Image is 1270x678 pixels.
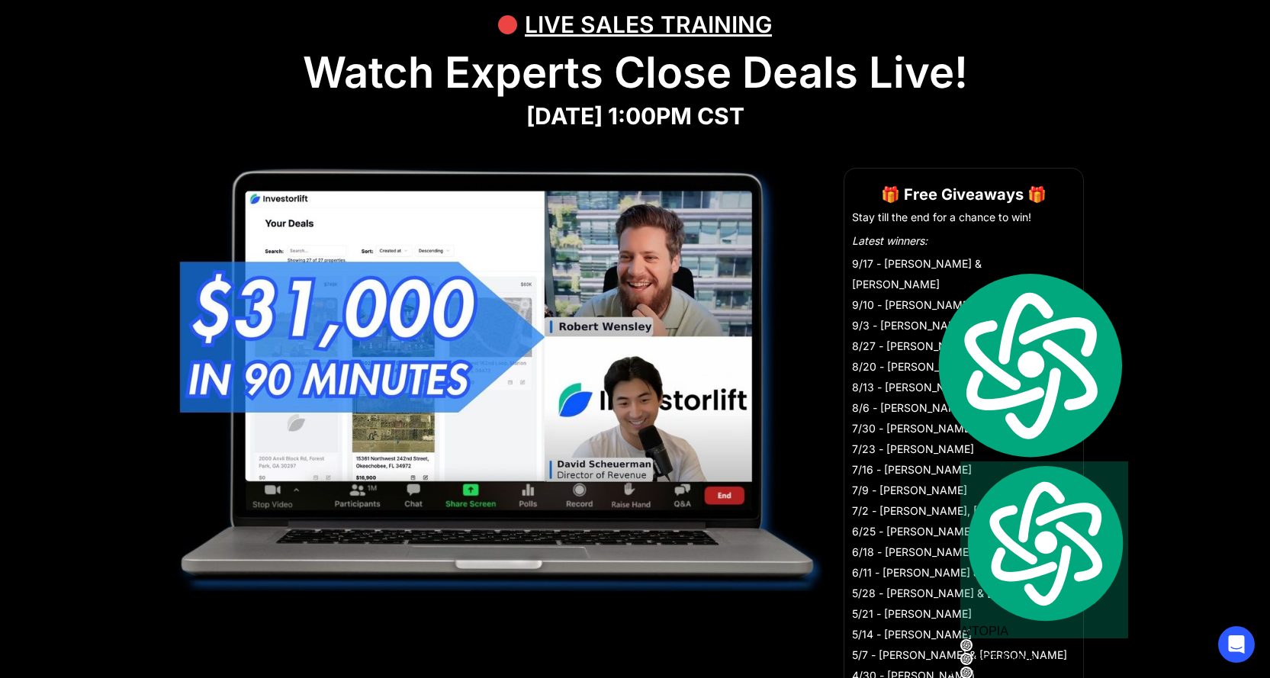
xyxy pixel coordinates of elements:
[852,234,928,247] em: Latest winners:
[852,210,1075,225] li: Stay till the end for a chance to win!
[881,185,1047,204] strong: 🎁 Free Giveaways 🎁
[525,2,772,47] div: LIVE SALES TRAINING
[960,461,1128,625] img: logo.svg
[1218,626,1255,663] div: Open Intercom Messenger
[960,638,1128,652] div: GPT-4o Mini
[960,652,1128,666] div: GPT-5 Mini
[960,461,1128,638] div: AITOPIA
[960,639,973,651] img: gpt-black.svg
[930,268,1128,461] img: logo.svg
[526,102,744,130] strong: [DATE] 1:00PM CST
[960,653,973,665] img: gpt-black.svg
[31,47,1239,98] h1: Watch Experts Close Deals Live!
